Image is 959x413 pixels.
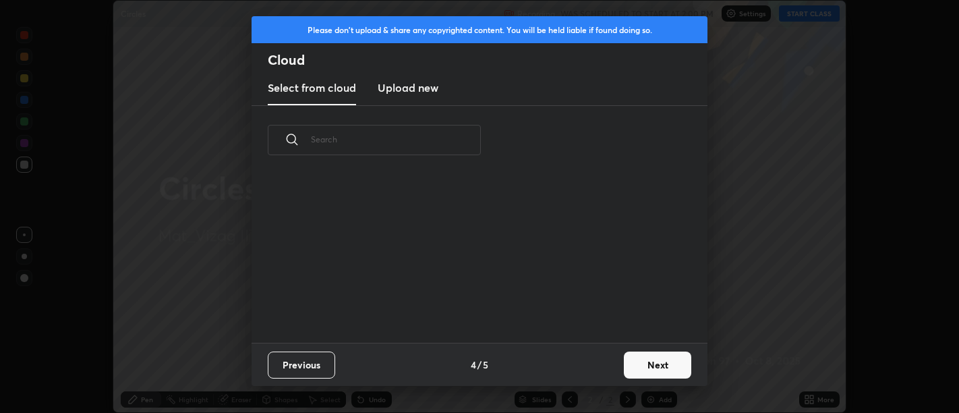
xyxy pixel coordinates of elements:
button: Previous [268,352,335,379]
div: Please don't upload & share any copyrighted content. You will be held liable if found doing so. [252,16,707,43]
button: Next [624,352,691,379]
input: Search [311,111,481,168]
h3: Select from cloud [268,80,356,96]
h3: Upload new [378,80,438,96]
h4: 4 [471,358,476,372]
h4: / [477,358,482,372]
h2: Cloud [268,51,707,69]
h4: 5 [483,358,488,372]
